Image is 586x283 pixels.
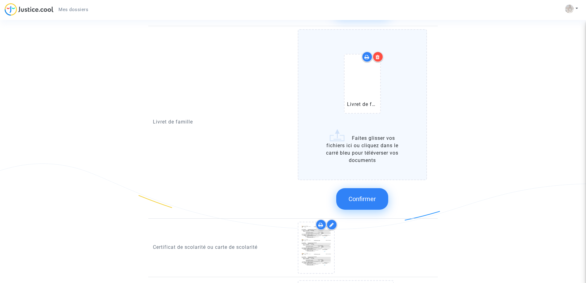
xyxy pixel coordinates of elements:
button: Confirmer [336,188,388,210]
span: Mes dossiers [58,7,88,12]
span: Confirmer [349,195,376,203]
a: Mes dossiers [54,5,93,14]
p: Livret de famille [153,118,289,126]
img: AAcHTtfghjjySLS5RXlrx-AqLF3t5lYRueK_xswRygd-FxE-oCI=s96-c [565,5,574,13]
img: jc-logo.svg [5,3,54,16]
p: Certificat de scolarité ou carte de scolarité [153,243,289,251]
